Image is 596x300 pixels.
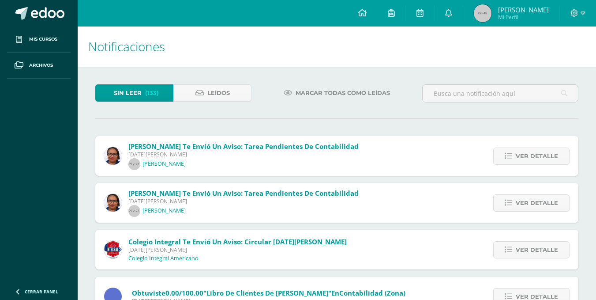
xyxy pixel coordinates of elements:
[128,142,359,151] span: [PERSON_NAME] te envió un aviso: tarea pendientes de contabilidad
[142,160,186,167] p: [PERSON_NAME]
[132,289,405,297] span: Obtuviste en
[128,255,199,262] p: Colegio Integral Americano
[7,53,71,79] a: Archivos
[474,4,491,22] img: 45x45
[203,289,331,297] span: "Libro de clientes de [PERSON_NAME]"
[128,151,359,158] span: [DATE][PERSON_NAME]
[498,5,549,14] span: [PERSON_NAME]
[29,62,53,69] span: Archivos
[165,289,203,297] span: 0.00/100.00
[128,246,347,254] span: [DATE][PERSON_NAME]
[128,237,347,246] span: Colegio Integral te envió un aviso: Circular [DATE][PERSON_NAME]
[516,242,558,258] span: Ver detalle
[128,205,140,217] img: 27x27
[88,38,165,55] span: Notificaciones
[128,158,140,170] img: 27x27
[25,289,58,295] span: Cerrar panel
[207,85,230,101] span: Leídos
[104,194,122,212] img: bba7c537520bb84d934a4f8b9c36f832.png
[339,289,405,297] span: Contabilidad (Zona)
[29,36,57,43] span: Mis cursos
[128,189,359,197] span: [PERSON_NAME] te envió un aviso: tarea pendientes de contabilidad
[114,85,142,101] span: Sin leer
[145,85,159,101] span: (133)
[7,27,71,53] a: Mis cursos
[173,84,251,102] a: Leídos
[128,197,359,205] span: [DATE][PERSON_NAME]
[95,84,173,102] a: Sin leer(133)
[516,195,558,211] span: Ver detalle
[516,148,558,164] span: Ver detalle
[296,85,390,101] span: Marcar todas como leídas
[142,207,186,214] p: [PERSON_NAME]
[104,241,122,258] img: 3d8ecf278a7f74c562a74fe44b321cd5.png
[273,84,401,102] a: Marcar todas como leídas
[498,13,549,21] span: Mi Perfil
[423,85,578,102] input: Busca una notificación aquí
[104,147,122,165] img: bba7c537520bb84d934a4f8b9c36f832.png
